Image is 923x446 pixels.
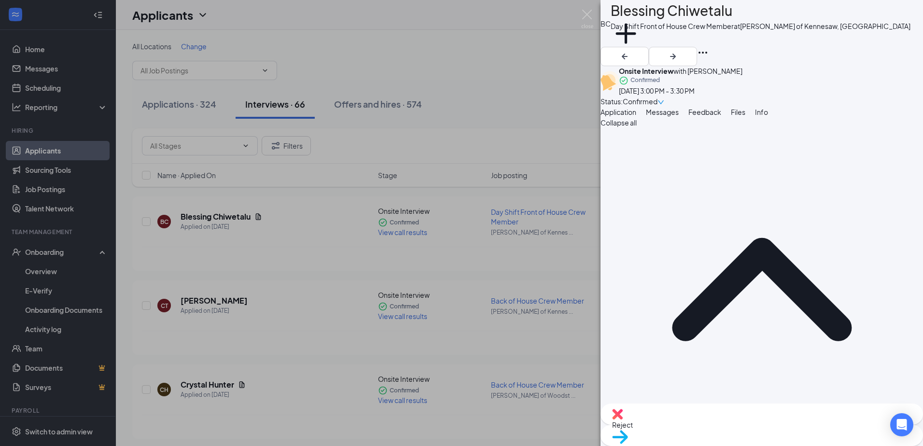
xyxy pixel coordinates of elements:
svg: CheckmarkCircle [619,76,629,85]
span: Confirmed [630,76,660,85]
svg: ArrowLeftNew [619,51,630,62]
div: BC [601,18,611,29]
b: Onsite Interview [619,67,673,75]
div: with [PERSON_NAME] [619,66,742,76]
button: PlusAdd a tag [611,18,641,59]
button: ArrowLeftNew [601,47,649,66]
span: Files [731,108,745,116]
div: Open Intercom Messenger [890,413,913,436]
svg: ArrowRight [667,51,679,62]
span: Confirmed [623,96,657,107]
span: Reject [612,419,911,430]
div: Status : [601,96,623,107]
span: Feedback [688,108,721,116]
button: ArrowRight [649,47,697,66]
div: [DATE] 3:00 PM - 3:30 PM [619,85,742,96]
svg: Ellipses [697,47,709,58]
span: Collapse all [601,117,923,128]
span: down [657,99,664,106]
svg: Plus [611,18,641,49]
span: Application [601,108,636,116]
span: Messages [646,108,679,116]
span: Info [755,108,768,116]
div: Day Shift Front of House Crew Member at [PERSON_NAME] of Kennesaw, [GEOGRAPHIC_DATA] [611,21,910,31]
